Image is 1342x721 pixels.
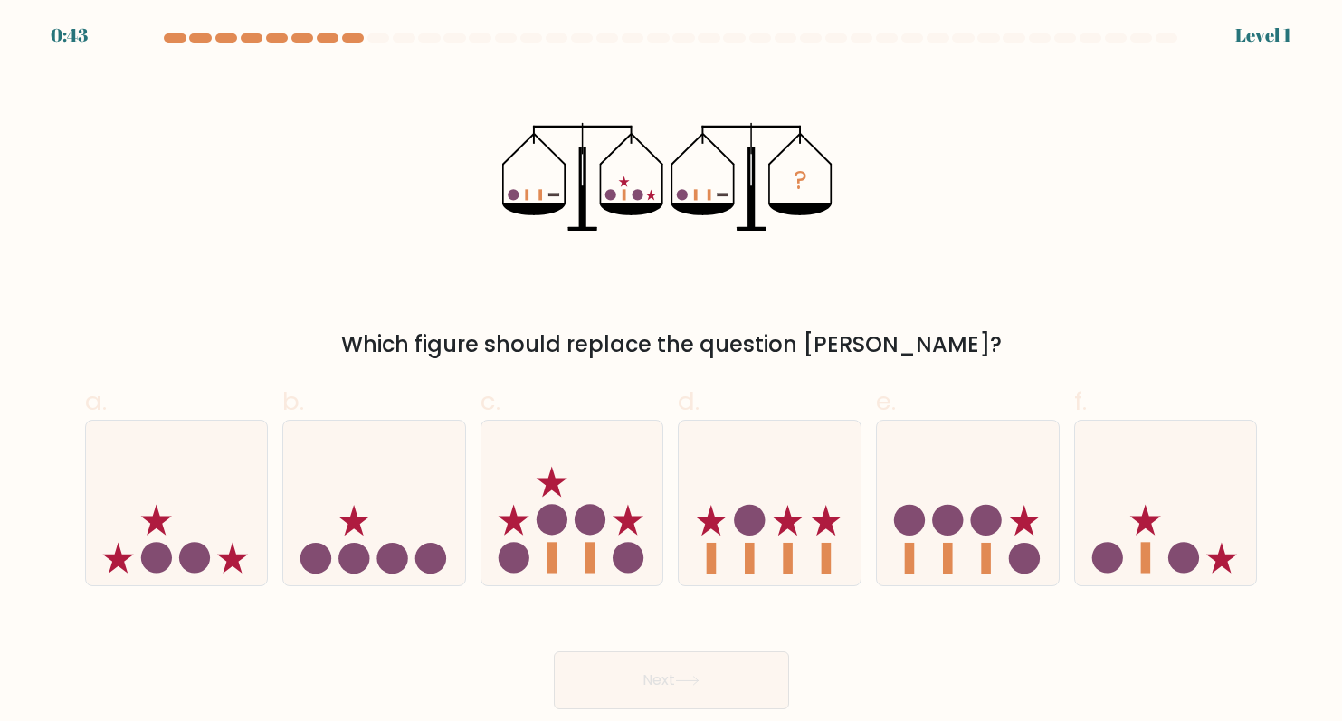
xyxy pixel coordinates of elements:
div: Level 1 [1235,22,1291,49]
div: Which figure should replace the question [PERSON_NAME]? [96,328,1247,361]
span: c. [481,384,500,419]
tspan: ? [794,164,807,199]
span: b. [282,384,304,419]
div: 0:43 [51,22,88,49]
button: Next [554,651,789,709]
span: f. [1074,384,1087,419]
span: a. [85,384,107,419]
span: d. [678,384,700,419]
span: e. [876,384,896,419]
